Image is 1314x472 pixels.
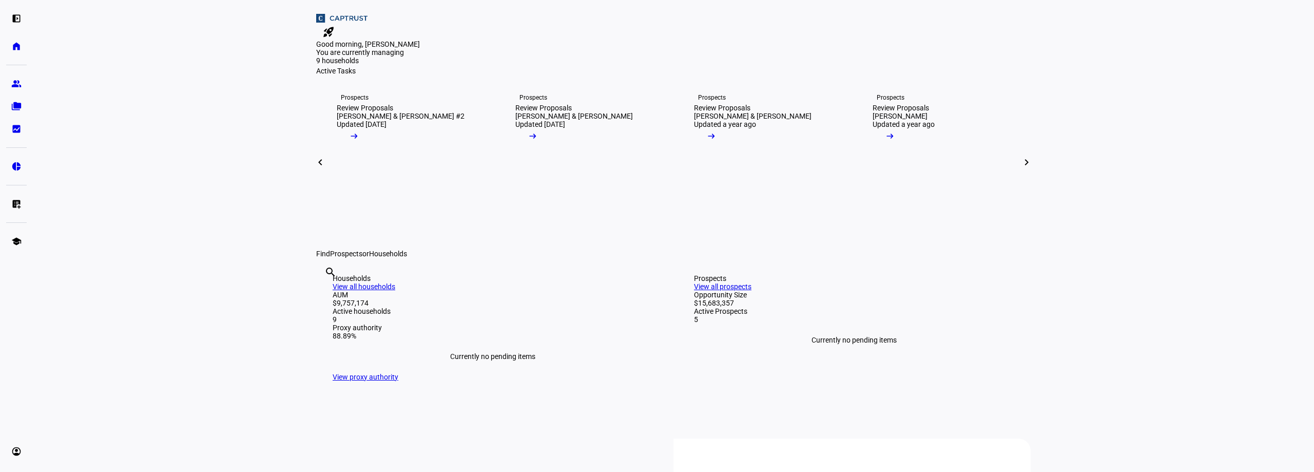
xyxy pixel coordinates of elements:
div: [PERSON_NAME] [873,112,927,120]
div: [PERSON_NAME] & [PERSON_NAME] [515,112,633,120]
span: You are currently managing [316,48,404,56]
div: Review Proposals [873,104,929,112]
div: Review Proposals [515,104,572,112]
div: Review Proposals [337,104,393,112]
mat-icon: rocket_launch [322,26,335,38]
div: Prospects [519,93,547,102]
div: Review Proposals [694,104,750,112]
div: Active Tasks [316,67,1031,75]
div: Updated a year ago [694,120,756,128]
eth-mat-symbol: left_panel_open [11,13,22,24]
a: folder_copy [6,96,27,117]
mat-icon: arrow_right_alt [706,131,717,141]
eth-mat-symbol: pie_chart [11,161,22,172]
div: 9 households [316,56,419,67]
div: $15,683,357 [694,299,1014,307]
mat-icon: arrow_right_alt [349,131,359,141]
a: home [6,36,27,56]
a: View all households [333,282,395,291]
div: Prospects [341,93,369,102]
div: Updated a year ago [873,120,935,128]
mat-icon: arrow_right_alt [528,131,538,141]
input: Enter name of prospect or household [324,280,326,292]
mat-icon: search [324,266,337,278]
span: Households [369,250,407,258]
eth-mat-symbol: group [11,79,22,89]
div: Prospects [698,93,726,102]
div: [PERSON_NAME] & [PERSON_NAME] #2 [337,112,465,120]
div: Find or [316,250,1031,258]
div: Active Prospects [694,307,1014,315]
eth-mat-symbol: school [11,236,22,247]
a: pie_chart [6,156,27,177]
div: Active households [333,307,653,315]
eth-mat-symbol: list_alt_add [11,199,22,209]
div: [PERSON_NAME] & [PERSON_NAME] [694,112,811,120]
a: ProspectsReview Proposals[PERSON_NAME] & [PERSON_NAME] #2Updated [DATE] [320,75,491,250]
a: bid_landscape [6,119,27,139]
span: Prospects [330,250,362,258]
div: Households [333,274,653,282]
a: ProspectsReview Proposals[PERSON_NAME] & [PERSON_NAME]Updated a year ago [678,75,848,250]
a: View all prospects [694,282,751,291]
div: Proxy authority [333,324,653,332]
div: Currently no pending items [694,324,1014,356]
mat-icon: chevron_left [314,156,326,168]
a: ProspectsReview Proposals[PERSON_NAME]Updated a year ago [856,75,1027,250]
div: 9 [333,315,653,324]
div: 5 [694,315,1014,324]
eth-mat-symbol: account_circle [11,446,22,457]
a: View proxy authority [333,373,398,381]
a: group [6,73,27,94]
div: Prospects [877,93,904,102]
div: Updated [DATE] [337,120,387,128]
div: $9,757,174 [333,299,653,307]
div: Prospects [694,274,1014,282]
div: Currently no pending items [333,340,653,373]
div: Updated [DATE] [515,120,565,128]
div: Good morning, [PERSON_NAME] [316,40,1031,48]
div: AUM [333,291,653,299]
eth-mat-symbol: folder_copy [11,101,22,111]
a: ProspectsReview Proposals[PERSON_NAME] & [PERSON_NAME]Updated [DATE] [499,75,669,250]
eth-mat-symbol: home [11,41,22,51]
mat-icon: chevron_right [1020,156,1033,168]
mat-icon: arrow_right_alt [885,131,895,141]
eth-mat-symbol: bid_landscape [11,124,22,134]
div: 88.89% [333,332,653,340]
div: Opportunity Size [694,291,1014,299]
